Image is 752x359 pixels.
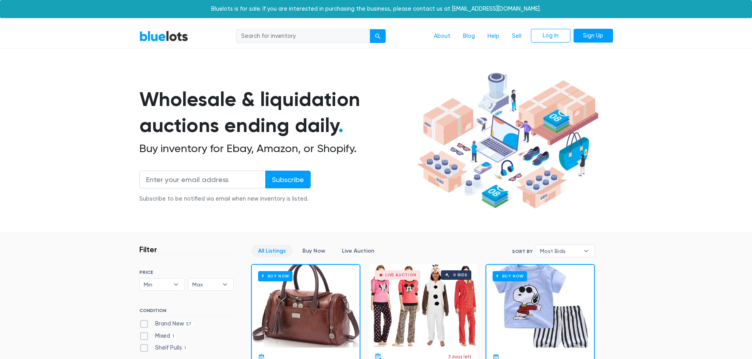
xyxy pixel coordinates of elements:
h6: Buy Now [258,271,293,281]
span: . [338,113,343,137]
a: Live Auction 0 bids [368,264,478,347]
b: ▾ [168,279,184,290]
a: Buy Now [486,265,594,348]
b: ▾ [578,245,594,257]
b: ▾ [217,279,233,290]
input: Subscribe [265,171,311,188]
span: 1 [170,333,177,340]
label: Brand New [139,320,194,328]
div: Subscribe to be notified via email when new inventory is listed. [139,195,311,203]
a: BlueLots [139,30,188,42]
input: Enter your email address [139,171,266,188]
a: Buy Now [296,245,332,257]
span: Most Bids [540,245,579,257]
a: Sell [506,29,528,44]
a: About [428,29,457,44]
img: hero-ee84e7d0318cb26816c560f6b4441b76977f77a177738b4e94f68c95b2b83dbb.png [414,69,601,212]
span: Max [192,279,218,290]
span: Min [144,279,170,290]
h3: Filter [139,245,157,254]
h1: Wholesale & liquidation auctions ending daily [139,86,414,139]
h6: CONDITION [139,308,234,316]
a: Sign Up [574,29,613,43]
label: Mixed [139,332,177,340]
h6: Buy Now [493,271,527,281]
span: 57 [184,321,194,327]
a: All Listings [251,245,293,257]
a: Help [481,29,506,44]
div: 0 bids [453,273,467,277]
a: Blog [457,29,481,44]
a: Live Auction [335,245,381,257]
h2: Buy inventory for Ebay, Amazon, or Shopify. [139,142,414,155]
label: Shelf Pulls [139,344,189,352]
h6: PRICE [139,270,234,275]
a: Buy Now [252,265,360,348]
a: Log In [531,29,570,43]
span: 1 [182,346,189,352]
div: Live Auction [385,273,416,277]
label: Sort By [512,248,533,255]
input: Search for inventory [236,29,370,43]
